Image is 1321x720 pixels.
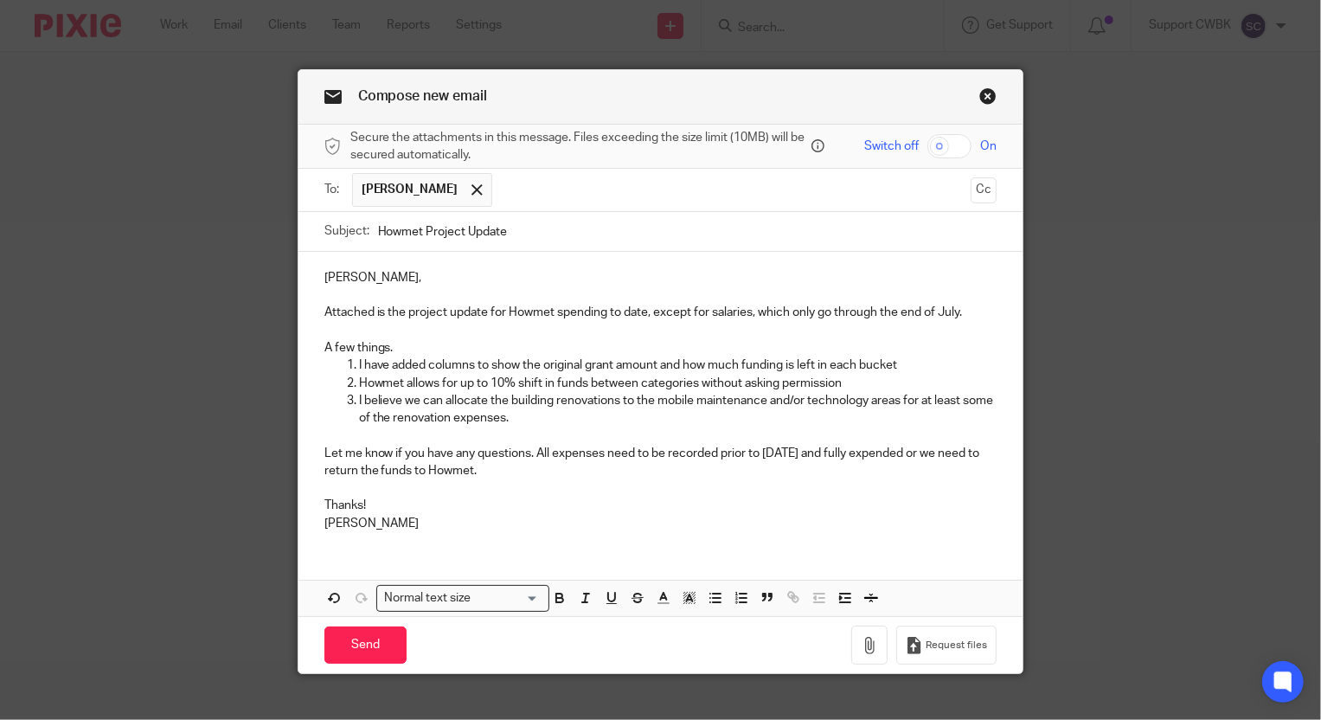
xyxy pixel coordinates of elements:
[324,339,997,357] p: A few things.
[324,269,997,286] p: [PERSON_NAME],
[359,357,997,374] p: I have added columns to show the original grant amount and how much funding is left in each bucket
[980,138,997,155] span: On
[324,222,369,240] label: Subject:
[896,626,997,665] button: Request files
[324,627,407,664] input: Send
[324,304,997,321] p: Attached is the project update for Howmet spending to date, except for salaries, which only go th...
[324,181,343,198] label: To:
[376,585,549,612] div: Search for option
[324,445,997,480] p: Let me know if you have any questions. All expenses need to be recorded prior to [DATE] and fully...
[476,589,538,607] input: Search for option
[362,181,459,198] span: [PERSON_NAME]
[350,129,807,164] span: Secure the attachments in this message. Files exceeding the size limit (10MB) will be secured aut...
[979,87,997,111] a: Close this dialog window
[324,515,997,532] p: [PERSON_NAME]
[381,589,475,607] span: Normal text size
[971,177,997,203] button: Cc
[864,138,919,155] span: Switch off
[926,639,987,652] span: Request files
[358,89,488,103] span: Compose new email
[324,497,997,514] p: Thanks!
[359,392,997,427] p: I believe we can allocate the building renovations to the mobile maintenance and/or technology ar...
[359,375,997,392] p: Howmet allows for up to 10% shift in funds between categories without asking permission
